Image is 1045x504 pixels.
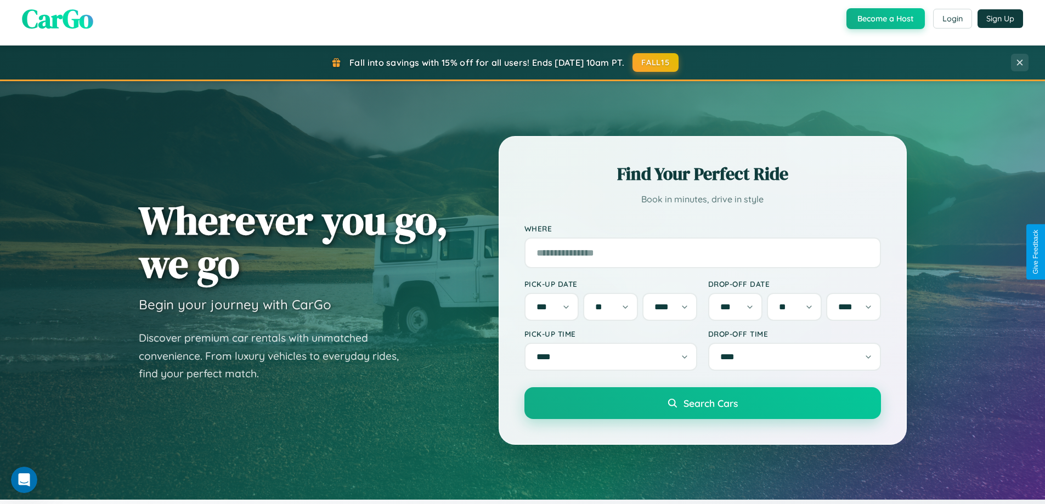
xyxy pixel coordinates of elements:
button: Become a Host [846,8,925,29]
div: Give Feedback [1032,230,1040,274]
p: Discover premium car rentals with unmatched convenience. From luxury vehicles to everyday rides, ... [139,329,413,383]
span: Search Cars [684,397,738,409]
button: Search Cars [524,387,881,419]
button: Sign Up [978,9,1023,28]
label: Drop-off Time [708,329,881,338]
iframe: Intercom live chat [11,467,37,493]
h3: Begin your journey with CarGo [139,296,331,313]
label: Pick-up Time [524,329,697,338]
span: CarGo [22,1,93,37]
h1: Wherever you go, we go [139,199,448,285]
button: FALL15 [632,53,679,72]
button: Login [933,9,972,29]
h2: Find Your Perfect Ride [524,162,881,186]
label: Pick-up Date [524,279,697,288]
span: Fall into savings with 15% off for all users! Ends [DATE] 10am PT. [349,57,624,68]
p: Book in minutes, drive in style [524,191,881,207]
label: Drop-off Date [708,279,881,288]
label: Where [524,224,881,233]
